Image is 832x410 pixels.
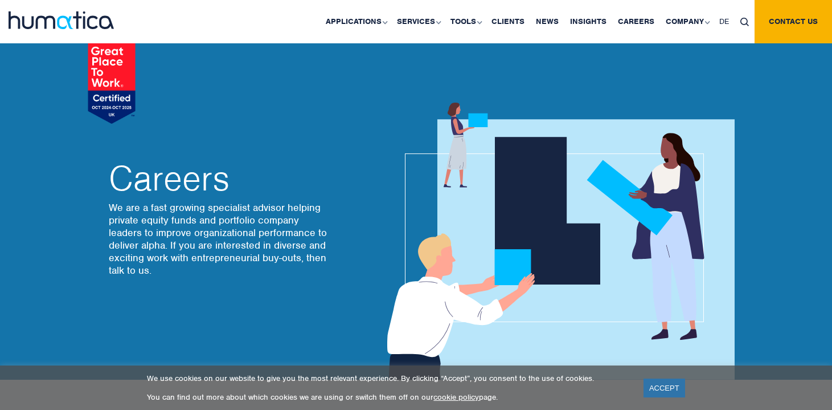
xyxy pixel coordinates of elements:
p: We are a fast growing specialist advisor helping private equity funds and portfolio company leade... [109,201,331,277]
img: search_icon [740,18,749,26]
p: You can find out more about which cookies we are using or switch them off on our page. [147,392,629,402]
p: We use cookies on our website to give you the most relevant experience. By clicking “Accept”, you... [147,374,629,383]
img: about_banner1 [376,103,735,380]
h2: Careers [109,161,331,196]
a: cookie policy [433,392,479,402]
a: ACCEPT [644,379,685,397]
span: DE [719,17,729,26]
img: logo [9,11,114,29]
